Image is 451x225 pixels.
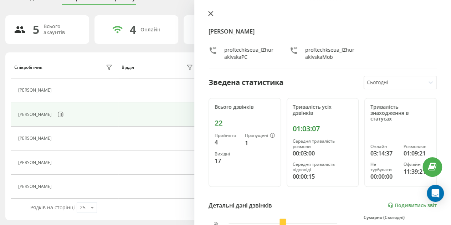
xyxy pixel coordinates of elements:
[215,157,239,165] div: 17
[404,162,431,167] div: Офлайн
[215,119,275,127] div: 22
[215,133,239,138] div: Прийнято
[293,162,353,172] div: Середня тривалість відповіді
[43,24,81,36] div: Всього акаунтів
[388,202,437,208] a: Подивитись звіт
[293,149,353,158] div: 00:03:00
[293,139,353,149] div: Середня тривалість розмови
[215,104,275,110] div: Всього дзвінків
[293,124,353,133] div: 01:03:07
[215,138,239,147] div: 4
[245,133,275,139] div: Пропущені
[130,23,136,36] div: 4
[404,144,431,149] div: Розмовляє
[18,136,53,141] div: [PERSON_NAME]
[404,167,431,176] div: 11:39:21
[215,152,239,157] div: Вихідні
[293,104,353,116] div: Тривалість усіх дзвінків
[33,23,39,36] div: 5
[224,46,275,61] div: proftechkseua_IZhurakivskaPC
[370,104,431,122] div: Тривалість знаходження в статусах
[18,184,53,189] div: [PERSON_NAME]
[293,172,353,181] div: 00:00:15
[245,139,275,147] div: 1
[370,149,398,158] div: 03:14:37
[140,27,160,33] div: Онлайн
[80,204,86,211] div: 25
[370,172,398,181] div: 00:00:00
[305,46,356,61] div: proftechkseua_IZhurakivskaMob
[370,162,398,172] div: Не турбувати
[427,185,444,202] div: Open Intercom Messenger
[370,144,398,149] div: Онлайн
[18,88,53,93] div: [PERSON_NAME]
[209,77,283,88] div: Зведена статистика
[14,65,42,70] div: Співробітник
[30,204,75,211] span: Рядків на сторінці
[404,149,431,158] div: 01:09:21
[122,65,134,70] div: Відділ
[364,215,437,220] div: Сумарно (Сьогодні)
[18,160,53,165] div: [PERSON_NAME]
[209,201,272,210] div: Детальні дані дзвінків
[209,27,437,36] h4: [PERSON_NAME]
[18,112,53,117] div: [PERSON_NAME]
